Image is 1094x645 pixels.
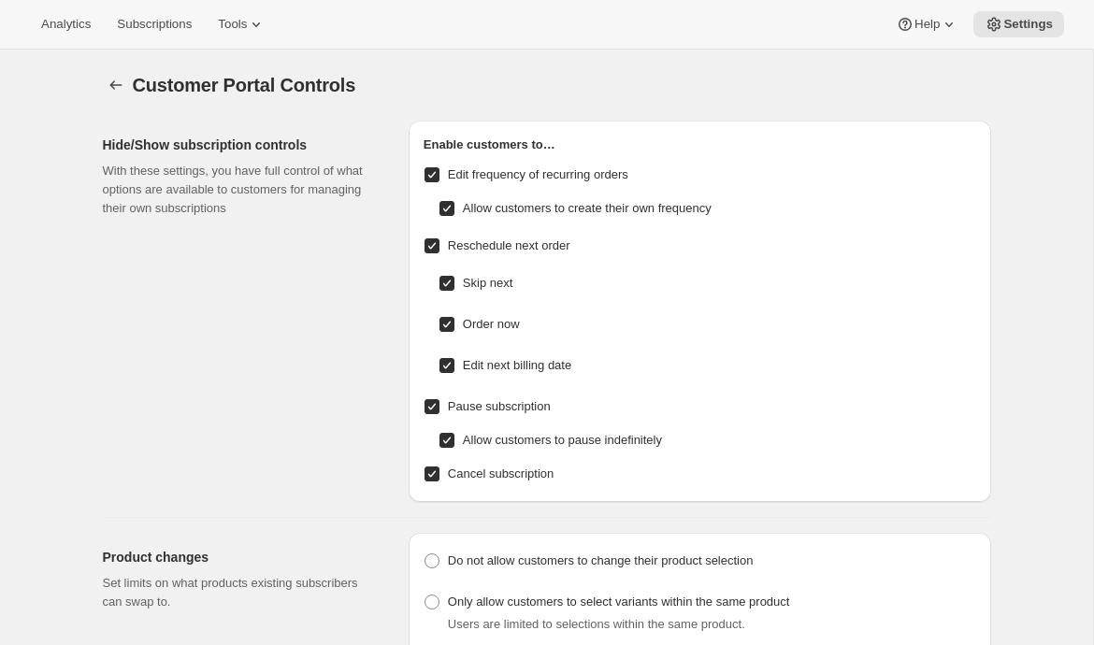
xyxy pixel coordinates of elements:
[463,317,520,331] span: Order now
[41,17,91,32] span: Analytics
[106,11,203,37] button: Subscriptions
[218,17,247,32] span: Tools
[463,276,512,290] span: Skip next
[463,201,712,215] span: Allow customers to create their own frequency
[103,72,129,98] button: Settings
[103,548,379,566] h2: Product changes
[448,167,628,181] span: Edit frequency of recurring orders
[448,553,754,567] span: Do not allow customers to change their product selection
[1003,17,1053,32] span: Settings
[973,11,1064,37] button: Settings
[133,75,356,95] span: Customer Portal Controls
[463,358,571,372] span: Edit next billing date
[103,574,379,611] p: Set limits on what products existing subscribers can swap to.
[448,595,790,609] span: Only allow customers to select variants within the same product
[117,17,192,32] span: Subscriptions
[463,433,662,447] span: Allow customers to pause indefinitely
[448,238,570,252] span: Reschedule next order
[448,466,554,480] span: Cancel subscription
[207,11,277,37] button: Tools
[30,11,102,37] button: Analytics
[103,136,379,154] h2: Hide/Show subscription controls
[448,399,551,413] span: Pause subscription
[103,162,379,218] p: With these settings, you have full control of what options are available to customers for managin...
[885,11,970,37] button: Help
[448,617,745,631] span: Users are limited to selections within the same product.
[914,17,940,32] span: Help
[424,136,976,154] h2: Enable customers to…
